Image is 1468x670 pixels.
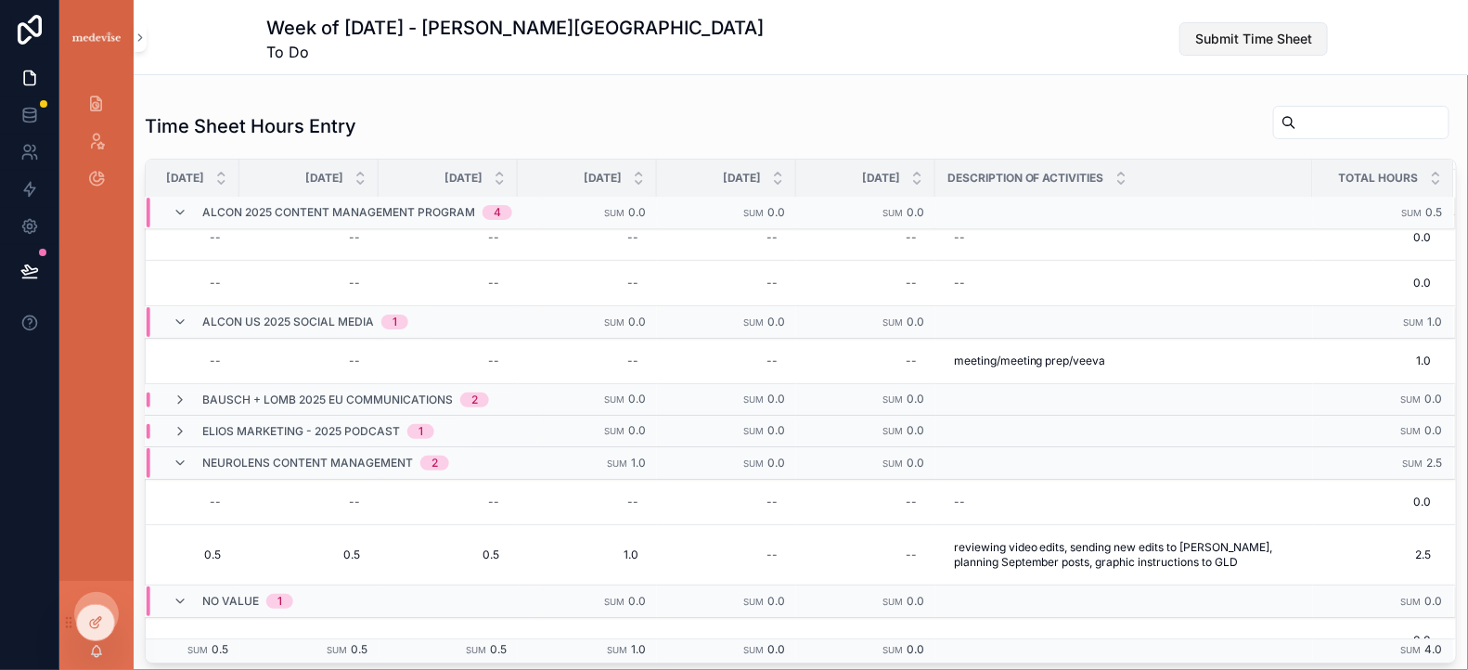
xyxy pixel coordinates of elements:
span: 0.0 [907,594,924,608]
span: 0.0 [767,594,785,608]
span: 1.0 [631,456,646,470]
span: Submit Time Sheet [1195,30,1312,48]
div: -- [627,230,638,245]
small: Sum [1402,208,1423,218]
div: 2 [471,393,478,407]
div: -- [627,633,638,648]
small: Sum [327,646,347,656]
div: 1 [277,594,282,609]
small: Sum [882,426,903,436]
span: [DATE] [584,171,622,186]
span: [DATE] [862,171,900,186]
small: Sum [882,394,903,405]
div: -- [349,354,360,368]
div: -- [906,276,917,290]
small: Sum [743,317,764,328]
small: Sum [604,317,625,328]
span: Description of Activities [947,171,1104,186]
span: 0.0 [767,205,785,219]
span: No value [202,594,259,609]
div: -- [210,276,221,290]
span: 0.0 [767,643,785,657]
div: -- [210,354,221,368]
span: 1.0 [1314,354,1432,368]
div: 1 [393,315,397,329]
div: -- [627,276,638,290]
div: -- [766,276,778,290]
h1: Time Sheet Hours Entry [145,113,356,139]
span: [DATE] [444,171,483,186]
span: 0.0 [1314,276,1432,290]
small: Sum [743,208,764,218]
span: 0.5 [258,548,360,562]
span: [DATE] [305,171,343,186]
div: -- [906,354,917,368]
span: 0.5 [119,548,221,562]
span: 0.0 [628,423,646,437]
span: 0.0 [1425,392,1443,406]
small: Sum [743,646,764,656]
div: -- [954,230,965,245]
div: -- [488,354,499,368]
span: 1.0 [1428,315,1443,329]
div: -- [210,230,221,245]
small: Sum [1403,458,1423,469]
span: 0.0 [907,423,924,437]
span: Total Hours [1339,171,1419,186]
div: -- [210,633,221,648]
div: -- [210,495,221,509]
div: -- [488,633,499,648]
span: 0.5 [351,643,367,657]
span: Bausch + Lomb 2025 EU Communications [202,393,453,407]
div: -- [766,230,778,245]
small: Sum [882,208,903,218]
div: -- [766,354,778,368]
span: 0.0 [628,205,646,219]
div: -- [906,495,917,509]
span: Elios Marketing - 2025 Podcast [202,424,400,439]
span: MM [83,603,110,625]
span: 0.0 [767,423,785,437]
button: Submit Time Sheet [1179,22,1328,56]
small: Sum [607,646,627,656]
span: To Do [266,41,764,63]
small: Sum [1404,317,1424,328]
div: -- [349,495,360,509]
span: 0.0 [1314,495,1432,509]
div: -- [349,633,360,648]
span: [DATE] [166,171,204,186]
small: Sum [1401,394,1422,405]
span: 0.5 [490,643,507,657]
div: -- [488,230,499,245]
div: -- [766,548,778,562]
small: Sum [604,426,625,436]
span: 0.5 [1426,205,1443,219]
div: 2 [431,456,438,470]
span: 0.0 [1314,633,1432,648]
div: -- [349,230,360,245]
span: 4.0 [1425,643,1443,657]
span: 0.0 [907,205,924,219]
div: -- [627,495,638,509]
span: 0.0 [907,643,924,657]
div: -- [766,495,778,509]
div: 4 [494,206,501,221]
span: 0.0 [907,315,924,329]
span: Neurolens Content Management [202,456,413,470]
span: Alcon 2025 Content Management Program [202,206,475,221]
span: 2.5 [1314,548,1432,562]
div: -- [954,495,965,509]
small: Sum [466,646,486,656]
h1: Week of [DATE] - [PERSON_NAME][GEOGRAPHIC_DATA] [266,15,764,41]
small: Sum [882,317,903,328]
small: Sum [187,646,208,656]
div: scrollable content [59,74,134,219]
div: -- [954,633,965,648]
span: 0.5 [397,548,499,562]
div: -- [488,495,499,509]
span: 2.5 [1427,456,1443,470]
span: 0.0 [767,392,785,406]
small: Sum [743,597,764,607]
small: Sum [882,597,903,607]
span: 0.0 [907,392,924,406]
